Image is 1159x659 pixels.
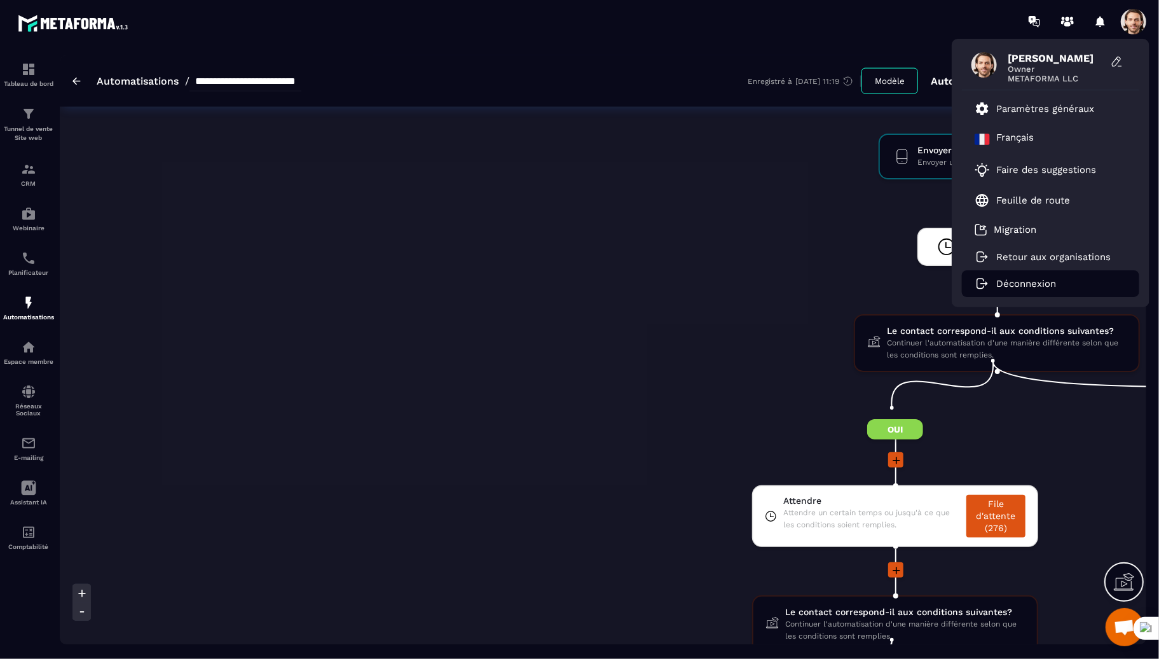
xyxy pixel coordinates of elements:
p: Webinaire [3,225,54,232]
img: arrow [72,78,81,85]
a: Faire des suggestions [975,162,1111,177]
a: automationsautomationsEspace membre [3,330,54,375]
a: automationsautomationsAutomatisations [3,286,54,330]
img: logo [18,11,132,35]
p: Paramètres généraux [996,103,1094,114]
a: Assistant IA [3,471,54,515]
p: Assistant IA [3,499,54,506]
p: Comptabilité [3,543,54,550]
img: formation [21,162,36,177]
p: [DATE] 11:19 [795,77,839,86]
img: accountant [21,525,36,540]
p: Tableau de bord [3,80,54,87]
a: Migration [975,223,1036,236]
img: email [21,436,36,451]
img: scheduler [21,251,36,266]
a: formationformationTableau de bord [3,52,54,97]
a: Feuille de route [975,193,1070,208]
span: [PERSON_NAME] [1008,52,1103,64]
p: Espace membre [3,358,54,365]
span: Oui [867,419,923,440]
span: METAFORMA LLC [1008,74,1103,83]
p: Migration [994,224,1036,235]
p: Faire des suggestions [996,164,1096,176]
a: schedulerschedulerPlanificateur [3,241,54,286]
span: Le contact correspond-il aux conditions suivantes? [887,325,1126,337]
img: formation [21,62,36,77]
a: formationformationTunnel de vente Site web [3,97,54,152]
a: File d'attente (276) [966,495,1025,538]
div: Enregistré à [748,76,861,87]
span: Owner [1008,64,1103,74]
a: Retour aux organisations [975,251,1111,263]
img: automations [21,206,36,221]
span: Attendre un certain temps ou jusqu'à ce que les conditions soient remplies. [783,507,960,531]
a: formationformationCRM [3,152,54,197]
p: Feuille de route [996,195,1070,206]
p: Automation active [931,75,1024,87]
a: emailemailE-mailing [3,426,54,471]
span: Envoyer un SMS au contact ou à l'administrateur. [918,156,1102,169]
p: Planificateur [3,269,54,276]
span: / [185,75,189,87]
span: Envoyer un SMS [918,144,1102,156]
div: Mở cuộc trò chuyện [1106,608,1144,646]
span: Attendre [783,495,960,507]
p: Tunnel de vente Site web [3,125,54,142]
img: automations [21,340,36,355]
img: social-network [21,384,36,399]
p: Déconnexion [996,278,1056,289]
a: automationsautomationsWebinaire [3,197,54,241]
p: Français [996,132,1034,147]
span: Continuer l'automatisation d'une manière différente selon que les conditions sont remplies. [785,618,1024,642]
a: social-networksocial-networkRéseaux Sociaux [3,375,54,426]
a: Paramètres généraux [975,101,1094,116]
a: accountantaccountantComptabilité [3,515,54,560]
span: Continuer l'automatisation d'une manière différente selon que les conditions sont remplies. [887,337,1126,361]
p: Retour aux organisations [996,251,1111,263]
p: Réseaux Sociaux [3,403,54,417]
img: automations [21,295,36,310]
button: Modèle [861,68,918,94]
p: CRM [3,180,54,187]
span: Le contact correspond-il aux conditions suivantes? [785,606,1024,618]
p: E-mailing [3,454,54,461]
img: formation [21,106,36,121]
p: Automatisations [3,314,54,321]
a: Automatisations [97,75,179,87]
